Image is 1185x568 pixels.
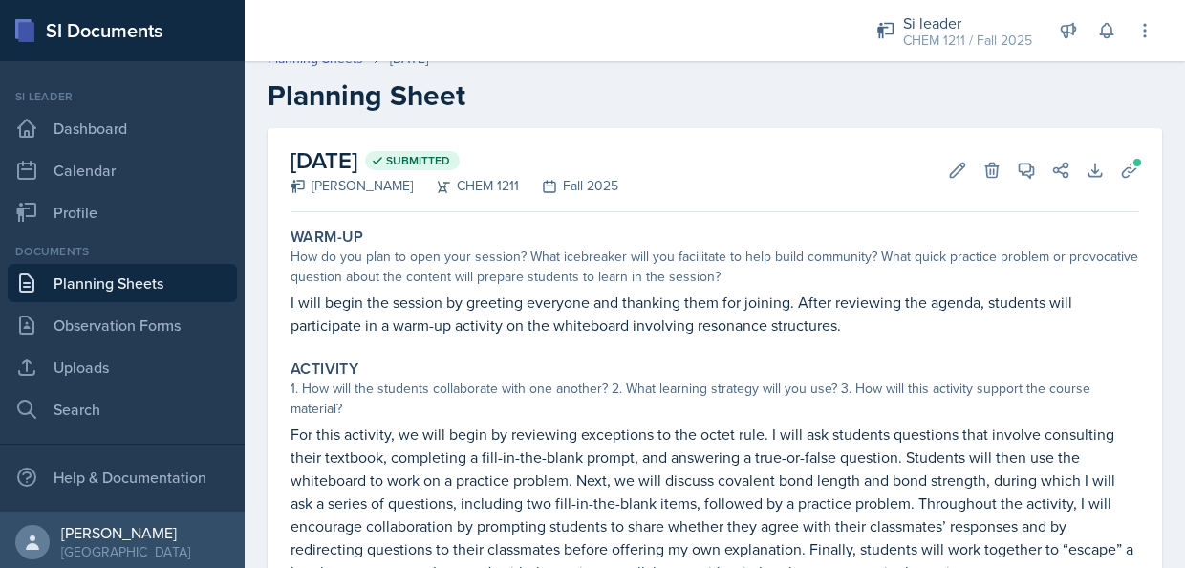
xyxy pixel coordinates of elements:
div: [GEOGRAPHIC_DATA] [61,542,190,561]
label: Warm-Up [291,228,364,247]
label: Activity [291,360,358,379]
h2: Planning Sheet [268,78,1162,113]
p: I will begin the session by greeting everyone and thanking them for joining. After reviewing the ... [291,291,1139,337]
div: [PERSON_NAME] [291,176,413,196]
div: Si leader [903,11,1032,34]
div: CHEM 1211 [413,176,519,196]
div: [PERSON_NAME] [61,523,190,542]
div: Help & Documentation [8,458,237,496]
a: Calendar [8,151,237,189]
a: Uploads [8,348,237,386]
div: 1. How will the students collaborate with one another? 2. What learning strategy will you use? 3.... [291,379,1139,419]
div: CHEM 1211 / Fall 2025 [903,31,1032,51]
a: Profile [8,193,237,231]
a: Planning Sheets [8,264,237,302]
h2: [DATE] [291,143,618,178]
div: How do you plan to open your session? What icebreaker will you facilitate to help build community... [291,247,1139,287]
a: Dashboard [8,109,237,147]
a: Search [8,390,237,428]
span: Submitted [386,153,450,168]
div: Fall 2025 [519,176,618,196]
div: Si leader [8,88,237,105]
a: Observation Forms [8,306,237,344]
div: Documents [8,243,237,260]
